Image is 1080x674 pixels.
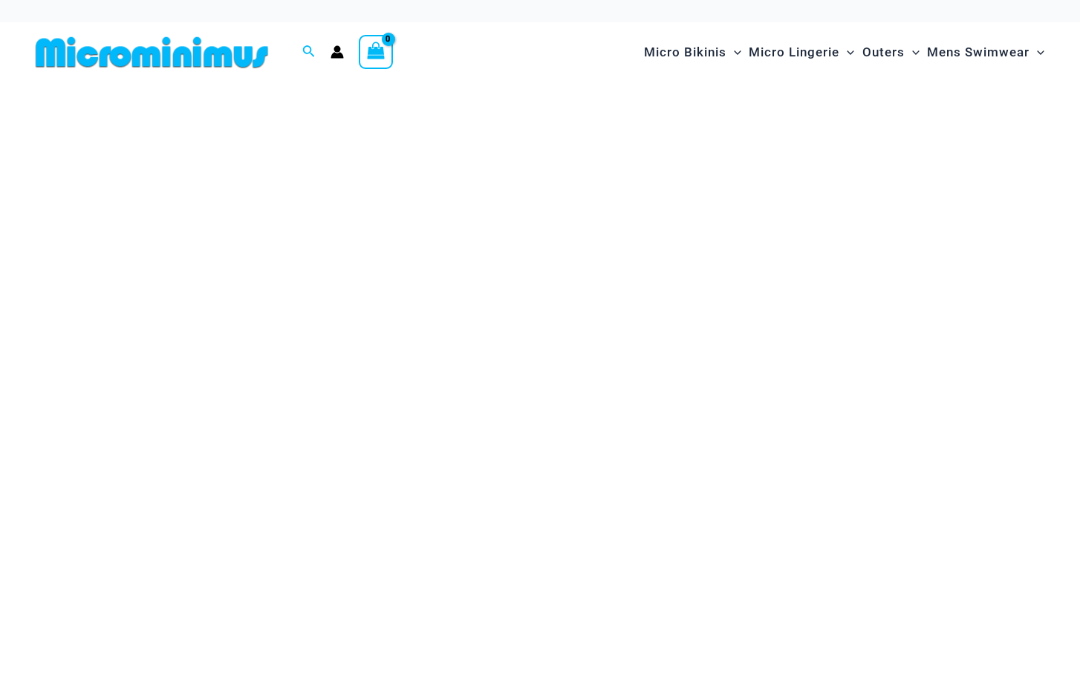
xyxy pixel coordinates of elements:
span: Outers [862,33,905,71]
a: Micro BikinisMenu ToggleMenu Toggle [640,30,745,75]
img: MM SHOP LOGO FLAT [30,36,274,69]
a: Mens SwimwearMenu ToggleMenu Toggle [923,30,1048,75]
a: Search icon link [302,43,316,62]
span: Micro Bikinis [644,33,726,71]
span: Menu Toggle [905,33,920,71]
a: OutersMenu ToggleMenu Toggle [859,30,923,75]
span: Menu Toggle [839,33,854,71]
a: View Shopping Cart, empty [359,35,393,69]
span: Menu Toggle [726,33,741,71]
a: Micro LingerieMenu ToggleMenu Toggle [745,30,858,75]
span: Menu Toggle [1029,33,1044,71]
span: Micro Lingerie [749,33,839,71]
nav: Site Navigation [638,27,1050,77]
a: Account icon link [331,45,344,59]
span: Mens Swimwear [927,33,1029,71]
